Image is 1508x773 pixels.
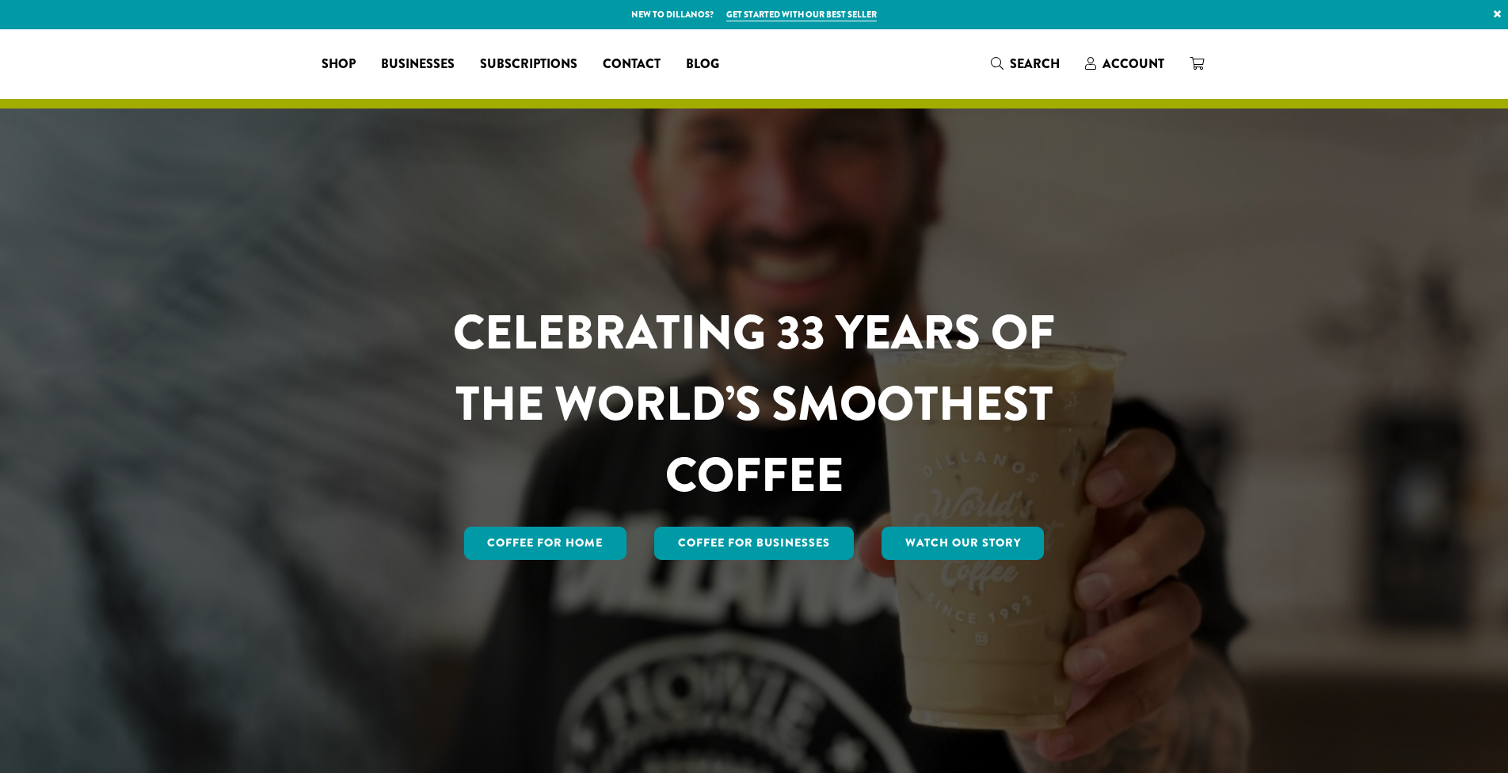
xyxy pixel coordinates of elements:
[322,55,356,74] span: Shop
[381,55,455,74] span: Businesses
[882,527,1045,560] a: Watch Our Story
[464,527,627,560] a: Coffee for Home
[480,55,577,74] span: Subscriptions
[309,51,368,77] a: Shop
[1010,55,1060,73] span: Search
[406,297,1102,511] h1: CELEBRATING 33 YEARS OF THE WORLD’S SMOOTHEST COFFEE
[978,51,1072,77] a: Search
[1102,55,1164,73] span: Account
[654,527,854,560] a: Coffee For Businesses
[726,8,877,21] a: Get started with our best seller
[686,55,719,74] span: Blog
[603,55,661,74] span: Contact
